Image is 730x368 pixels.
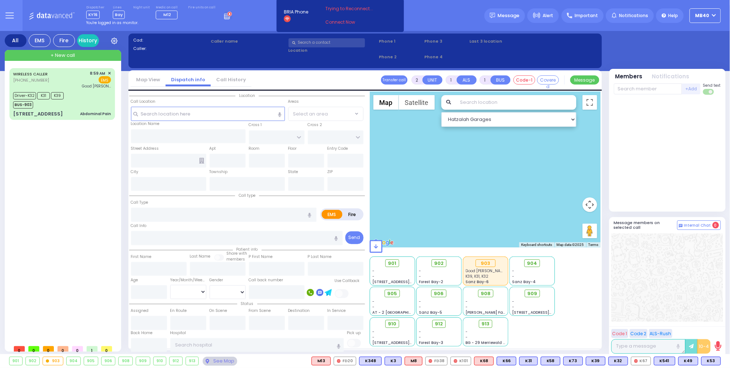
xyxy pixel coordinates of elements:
[284,9,308,15] span: BRIA Phone
[419,310,442,315] span: Sanz Bay-5
[541,357,560,365] div: BLS
[113,5,125,10] label: Lines
[86,11,100,19] span: KY16
[77,34,99,47] a: History
[474,357,494,365] div: ALS
[210,146,216,152] label: Apt
[470,38,533,44] label: Last 3 location
[512,304,515,310] span: -
[385,357,402,365] div: K3
[454,359,457,363] img: red-radio-icon.svg
[9,357,22,365] div: 901
[527,290,537,297] span: 909
[235,193,259,198] span: Call type
[679,224,683,228] img: comment-alt.png
[677,220,721,230] button: Internal Chat 0
[211,76,251,83] a: Call History
[586,357,606,365] div: BLS
[227,257,245,262] span: members
[429,359,432,363] img: red-radio-icon.svg
[372,340,441,345] span: [STREET_ADDRESS][PERSON_NAME]
[372,268,374,274] span: -
[334,357,356,365] div: FD20
[373,95,399,110] button: Show street map
[424,38,467,44] span: Phone 3
[82,83,111,89] span: Good Sam
[654,357,675,365] div: BLS
[537,75,559,85] button: Covered
[614,83,682,94] input: Search member
[419,268,421,274] span: -
[668,12,678,19] span: Help
[399,95,435,110] button: Show satellite imagery
[289,38,365,47] input: Search a contact
[102,357,115,365] div: 906
[312,357,331,365] div: ALS
[131,330,153,336] label: Back Home
[457,75,477,85] button: ALS
[328,146,348,152] label: Entry Code
[379,54,422,60] span: Phone 2
[325,5,383,12] span: Trying to Reconnect...
[131,254,152,260] label: First Name
[133,46,209,52] label: Caller:
[67,357,81,365] div: 904
[328,169,333,175] label: ZIP
[131,146,159,152] label: Street Address
[583,224,597,238] button: Drag Pegman onto the map to open Street View
[512,310,581,315] span: [STREET_ADDRESS][PERSON_NAME]
[434,290,444,297] span: 906
[695,12,710,19] span: MB40
[381,75,408,85] button: Transfer call
[170,330,186,336] label: Hospital
[293,110,328,118] span: Select an area
[119,357,132,365] div: 908
[435,320,443,328] span: 912
[359,357,382,365] div: BLS
[288,308,310,314] label: Destination
[527,260,537,267] span: 904
[388,320,397,328] span: 910
[372,329,374,334] span: -
[29,11,77,20] img: Logo
[388,290,397,297] span: 905
[29,34,51,47] div: EMS
[342,210,362,219] label: Fire
[289,47,377,54] label: Location
[189,5,216,10] label: Fire units on call
[419,329,421,334] span: -
[678,357,698,365] div: BLS
[131,223,147,229] label: Call Info
[497,357,516,365] div: BLS
[170,308,187,314] label: En Route
[14,346,25,352] span: 0
[345,231,364,244] button: Send
[308,122,322,128] label: Cross 2
[136,357,150,365] div: 909
[631,357,651,365] div: K67
[288,146,297,152] label: Floor
[372,310,426,315] span: AT - 2 [GEOGRAPHIC_DATA]
[131,76,166,83] a: Map View
[476,259,496,267] div: 903
[131,308,149,314] label: Assigned
[701,357,721,365] div: BLS
[233,247,262,252] span: Patient info
[466,304,468,310] span: -
[701,357,721,365] div: K53
[466,279,489,285] span: Sanz Bay-6
[519,357,538,365] div: BLS
[131,107,285,121] input: Search location here
[237,301,257,306] span: Status
[466,310,509,315] span: [PERSON_NAME] Farm
[614,220,677,230] h5: Message members on selected call
[419,299,421,304] span: -
[684,223,711,228] span: Internal Chat
[108,70,111,77] span: ✕
[519,357,538,365] div: K31
[131,200,148,205] label: Call Type
[101,346,112,352] span: 0
[466,268,507,274] span: Good Sam
[424,54,467,60] span: Phone 4
[512,268,515,274] span: -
